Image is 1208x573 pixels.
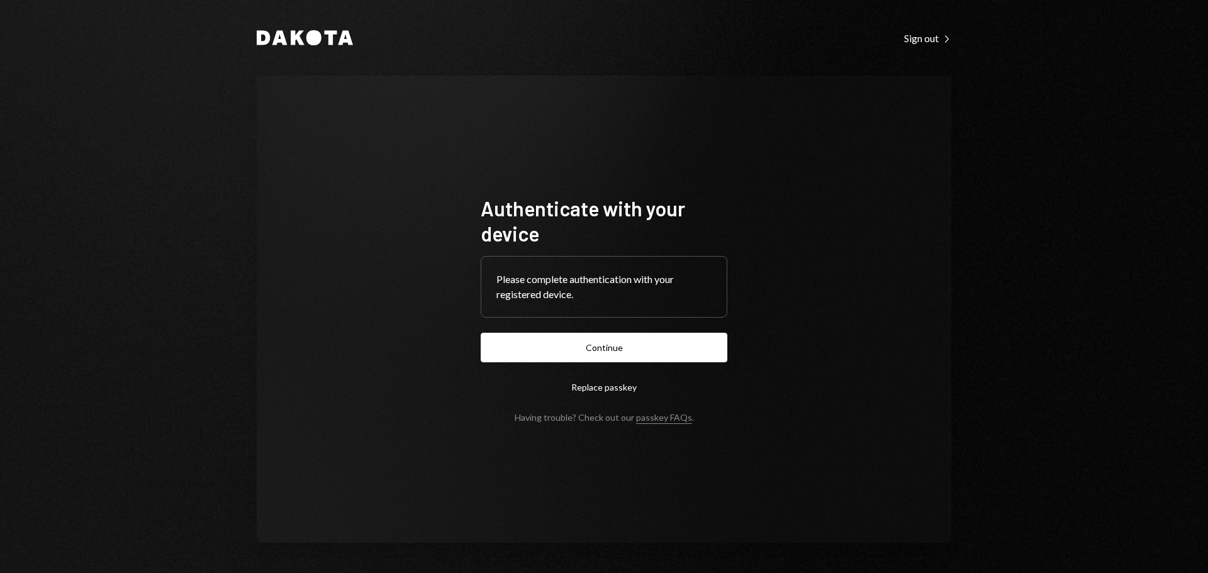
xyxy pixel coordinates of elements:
[481,196,727,246] h1: Authenticate with your device
[481,333,727,362] button: Continue
[515,412,694,423] div: Having trouble? Check out our .
[904,32,951,45] div: Sign out
[904,31,951,45] a: Sign out
[636,412,692,424] a: passkey FAQs
[496,272,712,302] div: Please complete authentication with your registered device.
[481,372,727,402] button: Replace passkey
